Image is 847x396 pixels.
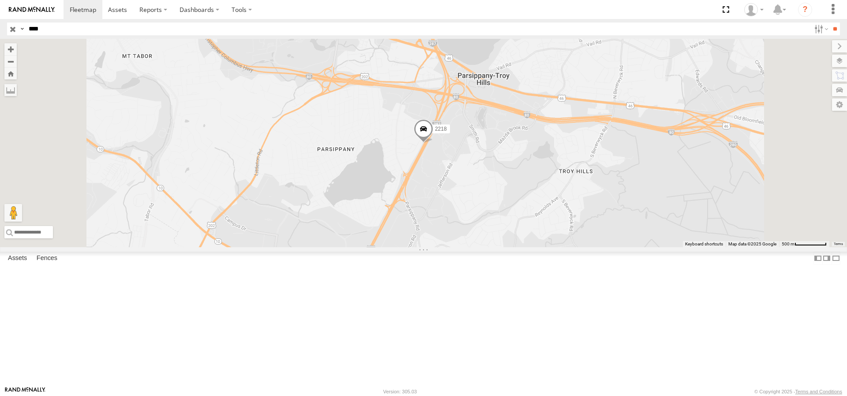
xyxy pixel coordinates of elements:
[4,204,22,222] button: Drag Pegman onto the map to open Street View
[795,389,842,394] a: Terms and Conditions
[754,389,842,394] div: © Copyright 2025 -
[4,68,17,79] button: Zoom Home
[813,252,822,264] label: Dock Summary Table to the Left
[9,7,55,13] img: rand-logo.svg
[32,252,62,264] label: Fences
[832,252,840,264] label: Hide Summary Table
[4,55,17,68] button: Zoom out
[832,98,847,111] label: Map Settings
[19,23,26,35] label: Search Query
[834,242,843,246] a: Terms
[383,389,417,394] div: Version: 305.03
[811,23,830,35] label: Search Filter Options
[728,241,776,246] span: Map data ©2025 Google
[822,252,831,264] label: Dock Summary Table to the Right
[5,387,45,396] a: Visit our Website
[435,126,447,132] span: 2218
[798,3,812,17] i: ?
[4,84,17,96] label: Measure
[741,3,767,16] div: Thomas Ward
[4,43,17,55] button: Zoom in
[685,241,723,247] button: Keyboard shortcuts
[782,241,795,246] span: 500 m
[4,252,31,264] label: Assets
[779,241,829,247] button: Map Scale: 500 m per 69 pixels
